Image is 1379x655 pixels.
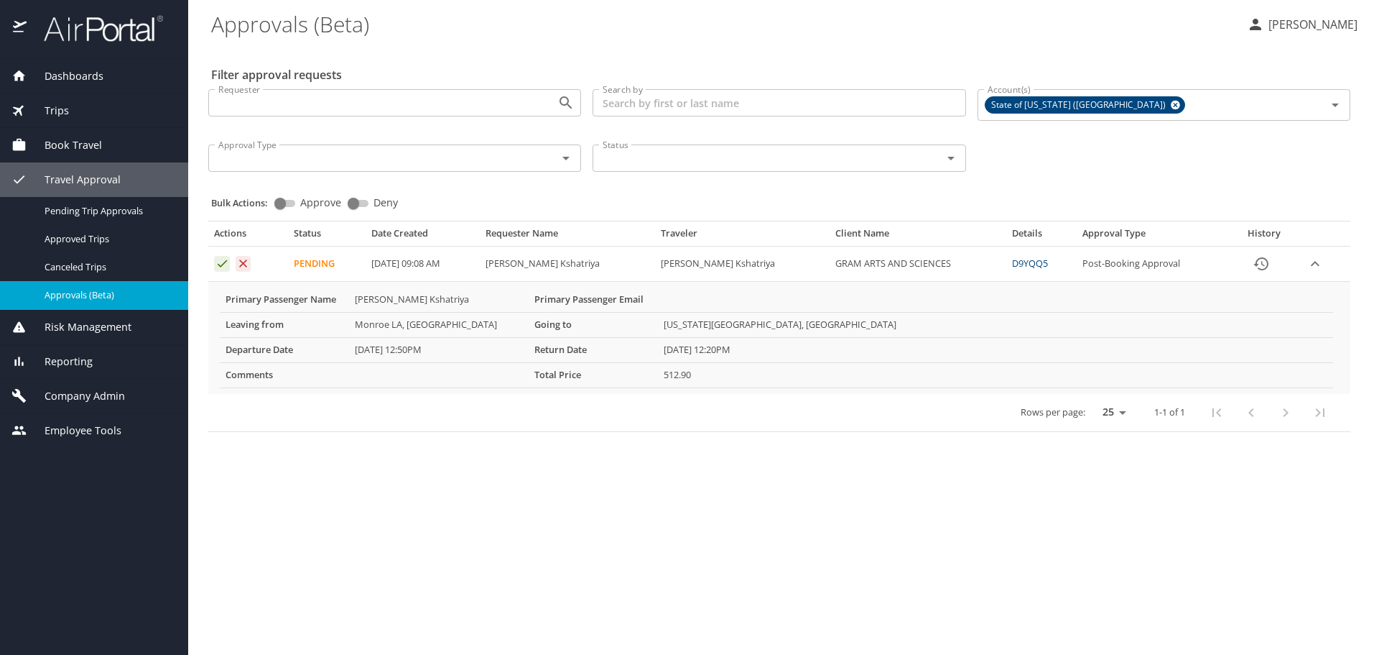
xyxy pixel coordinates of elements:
[1304,253,1326,275] button: expand row
[529,337,658,362] th: Return Date
[349,288,529,312] td: [PERSON_NAME] Kshatriya
[236,256,251,272] button: Deny request
[211,196,279,209] p: Bulk Actions:
[220,362,349,388] th: Comments
[211,1,1235,46] h1: Approvals (Beta)
[1264,16,1357,33] p: [PERSON_NAME]
[220,337,349,362] th: Departure Date
[985,96,1185,114] div: State of [US_STATE] ([GEOGRAPHIC_DATA])
[45,232,171,246] span: Approved Trips
[211,63,342,86] h2: Filter approval requests
[300,198,341,208] span: Approve
[45,204,171,218] span: Pending Trip Approvals
[366,247,480,282] td: [DATE] 09:08 AM
[529,362,658,388] th: Total Price
[658,337,1333,362] td: [DATE] 12:20PM
[1241,12,1363,37] button: [PERSON_NAME]
[556,93,576,113] button: Open
[220,288,1333,388] table: More info for approvals
[529,288,658,312] th: Primary Passenger Email
[655,247,830,282] td: [PERSON_NAME] Kshatriya
[1325,95,1345,115] button: Open
[373,198,398,208] span: Deny
[1006,227,1077,246] th: Details
[556,148,576,168] button: Open
[45,260,171,274] span: Canceled Trips
[288,247,366,282] td: Pending
[349,312,529,337] td: Monroe LA, [GEOGRAPHIC_DATA]
[208,227,288,246] th: Actions
[45,288,171,302] span: Approvals (Beta)
[220,288,349,312] th: Primary Passenger Name
[985,98,1174,113] span: State of [US_STATE] ([GEOGRAPHIC_DATA])
[830,227,1006,246] th: Client Name
[1230,227,1299,246] th: History
[1244,247,1278,281] button: History
[366,227,480,246] th: Date Created
[658,362,1333,388] td: 512.90
[13,14,28,42] img: icon-airportal.png
[208,227,1350,432] table: Approval table
[1077,227,1230,246] th: Approval Type
[529,312,658,337] th: Going to
[27,423,121,439] span: Employee Tools
[593,89,965,116] input: Search by first or last name
[27,354,93,370] span: Reporting
[1091,402,1131,423] select: rows per page
[480,247,654,282] td: [PERSON_NAME] Kshatriya
[1012,257,1048,270] a: D9YQQ5
[941,148,961,168] button: Open
[27,103,69,119] span: Trips
[1154,408,1185,417] p: 1-1 of 1
[1021,408,1085,417] p: Rows per page:
[28,14,163,42] img: airportal-logo.png
[288,227,366,246] th: Status
[27,68,103,84] span: Dashboards
[480,227,654,246] th: Requester Name
[220,312,349,337] th: Leaving from
[1077,247,1230,282] td: Post-Booking Approval
[27,172,121,188] span: Travel Approval
[830,247,1006,282] td: GRAM ARTS AND SCIENCES
[27,137,102,153] span: Book Travel
[27,319,131,335] span: Risk Management
[27,388,125,404] span: Company Admin
[349,337,529,362] td: [DATE] 12:50PM
[658,312,1333,337] td: [US_STATE][GEOGRAPHIC_DATA], [GEOGRAPHIC_DATA]
[655,227,830,246] th: Traveler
